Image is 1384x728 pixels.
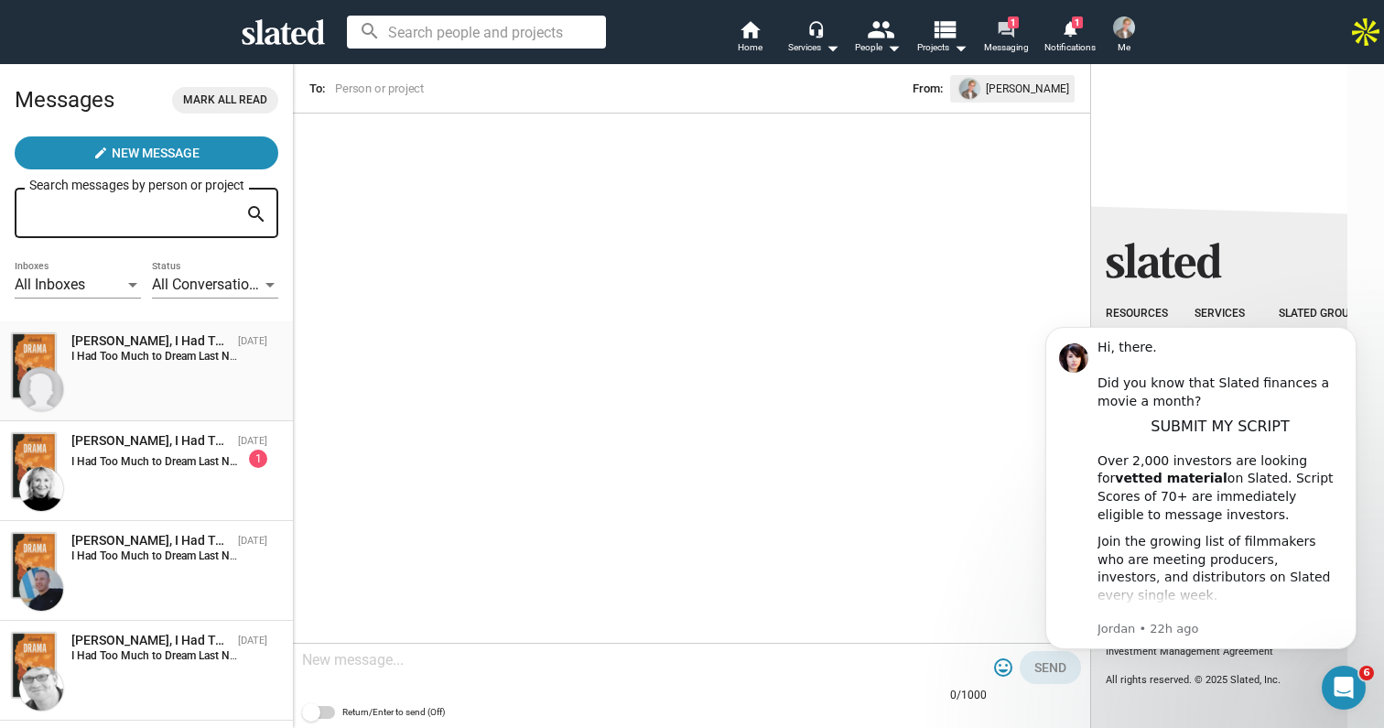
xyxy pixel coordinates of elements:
[71,549,252,562] strong: I Had Too Much to Dream Last Night:
[332,80,667,98] input: Person or project
[71,350,252,363] strong: I Had Too Much to Dream Last Night:
[12,633,56,698] img: I Had Too Much to Dream Last Night
[172,87,278,114] button: Mark all read
[1113,16,1135,38] img: Derek Mari
[19,367,63,411] img: Kate Winter
[1072,16,1083,28] span: 1
[71,632,231,649] div: John Hunt, I Had Too Much to Dream Last Night
[152,276,265,293] span: All Conversations
[1118,37,1130,59] span: Me
[959,79,979,99] img: undefined
[19,467,63,511] img: Shelly Bancroft
[917,37,968,59] span: Projects
[15,78,114,122] h2: Messages
[950,689,987,703] mat-hint: 0/1000
[238,335,267,347] time: [DATE]
[1347,14,1384,50] img: Apollo
[71,432,231,450] div: Shelly Bancroft, I Had Too Much to Dream Last Night
[1061,19,1078,37] mat-icon: notifications
[782,18,846,59] button: Services
[71,649,252,662] strong: I Had Too Much to Dream Last Night:
[738,37,762,59] span: Home
[913,79,943,99] span: From:
[245,201,267,229] mat-icon: search
[1044,37,1096,59] span: Notifications
[997,20,1014,38] mat-icon: forum
[1008,16,1019,28] span: 1
[93,146,108,160] mat-icon: create
[867,16,893,42] mat-icon: people
[910,18,974,59] button: Projects
[1322,666,1366,710] iframe: Intercom live chat
[882,37,904,59] mat-icon: arrow_drop_down
[1018,304,1384,719] iframe: Intercom notifications message
[986,79,1069,99] span: [PERSON_NAME]
[984,37,1029,59] span: Messaging
[12,333,56,398] img: I Had Too Much to Dream Last Night
[183,91,267,110] span: Mark all read
[788,37,839,59] div: Services
[718,18,782,59] a: Home
[855,37,901,59] div: People
[249,450,267,468] div: 1
[807,20,824,37] mat-icon: headset_mic
[71,332,231,350] div: Kate Winter, I Had Too Much to Dream Last Night
[342,701,445,723] span: Return/Enter to send (Off)
[949,37,971,59] mat-icon: arrow_drop_down
[238,635,267,647] time: [DATE]
[15,276,85,293] span: All Inboxes
[309,81,325,95] span: To:
[1038,18,1102,59] a: 1Notifications
[974,18,1038,59] a: 1Messaging
[992,657,1014,679] mat-icon: tag_faces
[846,18,910,59] button: People
[15,136,278,169] button: New Message
[931,16,957,42] mat-icon: view_list
[347,16,606,49] input: Search people and projects
[71,455,252,468] strong: I Had Too Much to Dream Last Night:
[739,18,761,40] mat-icon: home
[112,136,200,169] span: New Message
[821,37,843,59] mat-icon: arrow_drop_down
[12,433,56,498] img: I Had Too Much to Dream Last Night
[238,535,267,547] time: [DATE]
[19,567,63,611] img: Michael DeVita
[1102,13,1146,60] button: Derek MariMe
[71,532,231,549] div: Michael DeVita, I Had Too Much to Dream Last Night
[12,533,56,598] img: I Had Too Much to Dream Last Night
[19,667,63,711] img: John Hunt
[238,435,267,447] time: [DATE]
